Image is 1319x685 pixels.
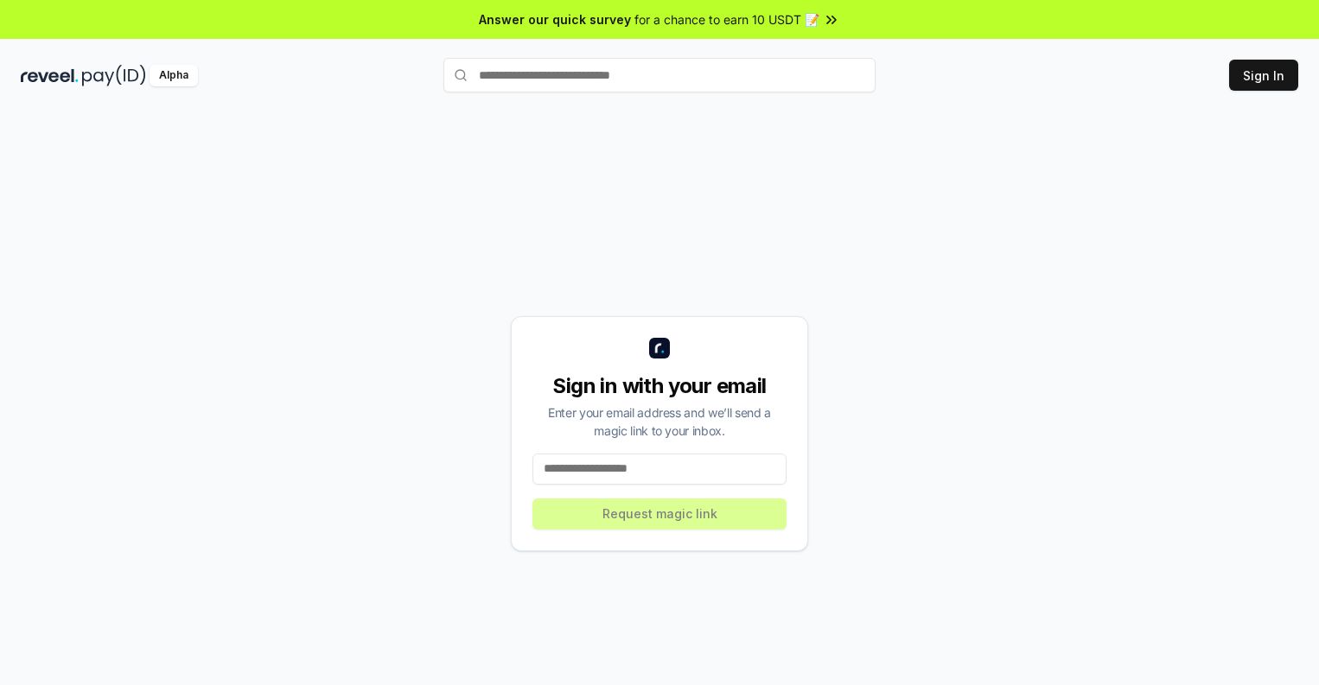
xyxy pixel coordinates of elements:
[82,65,146,86] img: pay_id
[634,10,819,29] span: for a chance to earn 10 USDT 📝
[532,403,787,440] div: Enter your email address and we’ll send a magic link to your inbox.
[532,372,787,400] div: Sign in with your email
[21,65,79,86] img: reveel_dark
[1229,60,1298,91] button: Sign In
[649,338,670,358] img: logo_small
[479,10,631,29] span: Answer our quick survey
[150,65,198,86] div: Alpha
